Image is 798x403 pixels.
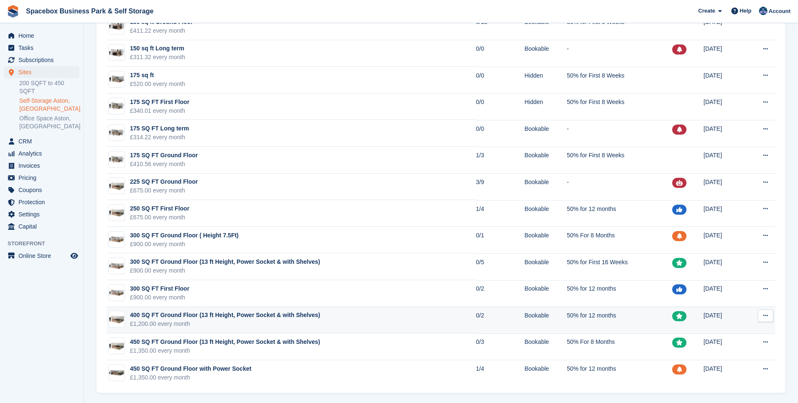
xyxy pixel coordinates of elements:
[476,94,525,120] td: 0/0
[130,186,198,195] div: £675.00 every month
[18,30,69,42] span: Home
[18,135,69,147] span: CRM
[4,184,79,196] a: menu
[525,333,567,360] td: Bookable
[130,26,193,35] div: £411.22 every month
[704,333,745,360] td: [DATE]
[130,231,239,240] div: 300 SQ FT Ground Floor ( Height 7.5Ft)
[130,177,198,186] div: 225 SQ FT Ground Floor
[4,250,79,262] a: menu
[567,67,672,94] td: 50% for First 8 Weeks
[130,240,239,249] div: £900.00 every month
[7,5,19,18] img: stora-icon-8386f47178a22dfd0bd8f6a31ec36ba5ce8667c1dd55bd0f319d3a0aa187defe.svg
[18,208,69,220] span: Settings
[567,174,672,200] td: -
[130,133,189,142] div: £314.22 every month
[109,73,125,86] img: 175-sqft-unit.jpg
[476,67,525,94] td: 0/0
[476,307,525,334] td: 0/2
[525,307,567,334] td: Bookable
[704,174,745,200] td: [DATE]
[23,4,157,18] a: Spacebox Business Park & Self Storage
[567,40,672,67] td: -
[525,120,567,147] td: Bookable
[704,307,745,334] td: [DATE]
[109,100,125,112] img: 175-sqft-unit.jpg
[476,200,525,227] td: 1/4
[4,66,79,78] a: menu
[704,94,745,120] td: [DATE]
[567,227,672,254] td: 50% For 8 Months
[476,174,525,200] td: 3/9
[18,54,69,66] span: Subscriptions
[704,67,745,94] td: [DATE]
[567,360,672,387] td: 50% for 12 months
[4,135,79,147] a: menu
[130,257,320,266] div: 300 SQ FT Ground Floor (13 ft Height, Power Socket & with Shelves)
[704,227,745,254] td: [DATE]
[109,367,125,379] img: 400-sqft-unit.jpg
[704,280,745,307] td: [DATE]
[567,253,672,280] td: 50% for First 16 Weeks
[476,120,525,147] td: 0/0
[4,172,79,184] a: menu
[476,360,525,387] td: 1/4
[525,174,567,200] td: Bookable
[525,200,567,227] td: Bookable
[130,160,198,169] div: £410.56 every month
[698,7,715,15] span: Create
[567,307,672,334] td: 50% for 12 months
[18,42,69,54] span: Tasks
[130,107,190,115] div: £340.01 every month
[19,79,79,95] a: 200 SQFT to 450 SQFT
[567,147,672,174] td: 50% for First 8 Weeks
[4,221,79,232] a: menu
[567,333,672,360] td: 50% For 8 Months
[109,207,125,219] img: 200-sqft-unit.jpg
[525,94,567,120] td: Hidden
[18,250,69,262] span: Online Store
[525,253,567,280] td: Bookable
[8,239,83,248] span: Storefront
[476,13,525,40] td: 0/13
[130,373,251,382] div: £1,350.00 every month
[476,253,525,280] td: 0/5
[525,13,567,40] td: Bookable
[109,153,125,166] img: 175-sqft-unit.jpg
[18,160,69,172] span: Invoices
[704,13,745,40] td: [DATE]
[130,53,185,62] div: £311.32 every month
[476,280,525,307] td: 0/2
[525,40,567,67] td: Bookable
[567,200,672,227] td: 50% for 12 months
[130,151,198,160] div: 175 SQ FT Ground Floor
[704,200,745,227] td: [DATE]
[769,7,790,16] span: Account
[4,196,79,208] a: menu
[4,208,79,220] a: menu
[130,364,251,373] div: 450 SQ FT Ground Floor with Power Socket
[130,320,320,328] div: £1,200.00 every month
[18,196,69,208] span: Protection
[476,40,525,67] td: 0/0
[567,120,672,147] td: -
[4,42,79,54] a: menu
[109,233,125,245] img: 300-sqft-unit.jpg
[130,266,320,275] div: £900.00 every month
[525,147,567,174] td: Bookable
[130,80,185,88] div: £520.00 every month
[109,180,125,192] img: 200-sqft-unit.jpg
[130,293,190,302] div: £900.00 every month
[130,311,320,320] div: 400 SQ FT Ground Floor (13 ft Height, Power Socket & with Shelves)
[130,284,190,293] div: 300 SQ FT First Floor
[18,66,69,78] span: Sites
[476,147,525,174] td: 1/3
[18,221,69,232] span: Capital
[704,40,745,67] td: [DATE]
[4,160,79,172] a: menu
[704,360,745,387] td: [DATE]
[109,340,125,352] img: 200-sqft-unit.jpg
[476,333,525,360] td: 0/3
[130,98,190,107] div: 175 SQ FT First Floor
[4,54,79,66] a: menu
